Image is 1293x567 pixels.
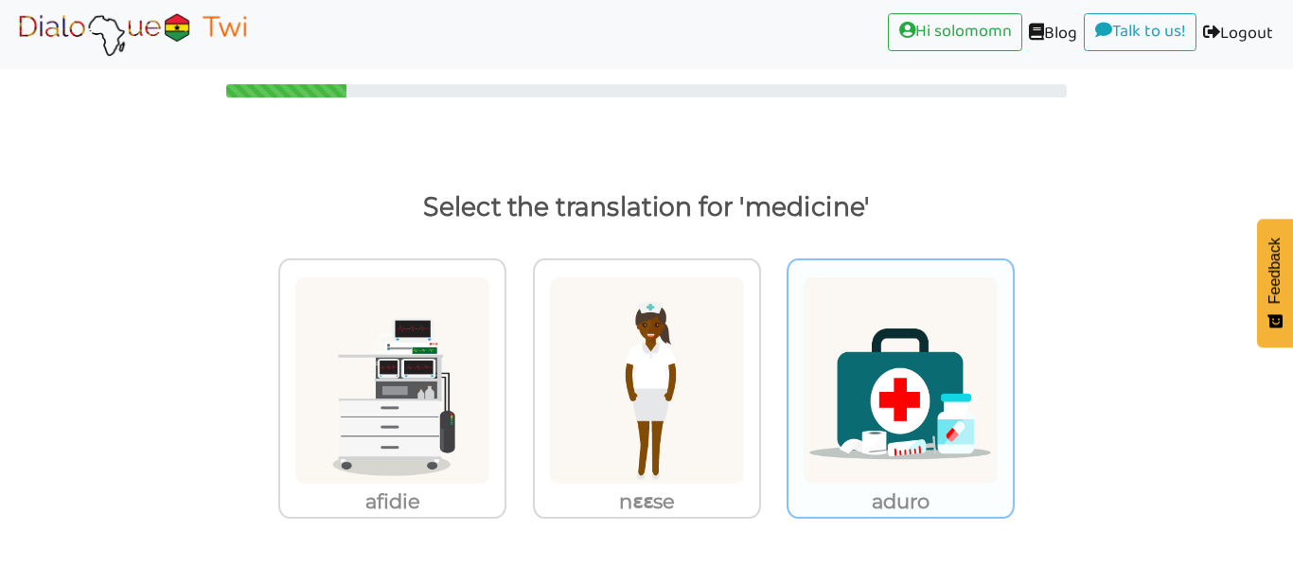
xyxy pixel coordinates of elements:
img: mfidie.PNG [294,276,490,485]
img: n33se.PNG [549,276,745,485]
p: nɛɛse [535,485,759,519]
a: Talk to us! [1084,13,1196,51]
a: Blog [1022,13,1084,56]
a: Logout [1196,13,1280,56]
button: Feedback - Show survey [1257,219,1293,347]
a: Hi solomomn [888,13,1022,51]
img: Select Course Page [13,10,252,58]
img: aduro.PNG [803,276,999,485]
p: afidie [280,485,505,519]
span: Feedback [1266,238,1284,304]
p: Select the translation for 'medicine' [32,185,1261,230]
p: aduro [788,485,1013,519]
